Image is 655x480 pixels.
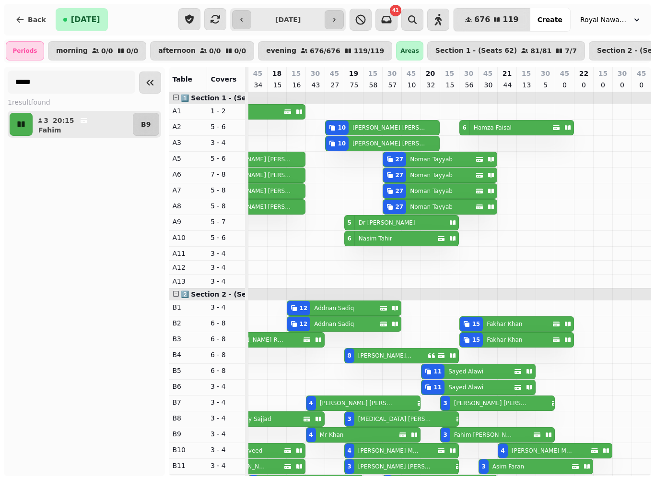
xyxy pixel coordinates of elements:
[173,185,203,195] p: A7
[173,318,203,328] p: B2
[445,69,454,78] p: 15
[348,415,351,423] div: 3
[253,69,262,78] p: 45
[48,41,146,60] button: morning0/00/0
[292,69,301,78] p: 15
[408,80,415,90] p: 10
[348,219,351,227] div: 5
[348,352,351,360] div: 8
[444,431,447,439] div: 3
[311,69,320,78] p: 30
[211,154,241,163] p: 5 - 6
[503,16,518,24] span: 119
[181,290,273,298] span: 2️⃣ Section 2 - (Seats 88)
[349,69,358,78] p: 19
[410,171,453,179] p: Noman Tayyab
[503,80,511,90] p: 44
[352,124,428,132] p: [PERSON_NAME] [PERSON_NAME]
[209,48,221,54] p: 0 / 0
[133,113,159,136] button: B9
[434,368,442,375] div: 11
[211,445,241,455] p: 3 - 4
[463,124,467,132] div: 6
[387,69,397,78] p: 30
[410,203,453,211] p: Noman Tayyab
[512,447,573,455] p: [PERSON_NAME] Munir
[487,336,522,344] p: Fakhar Khan
[392,8,399,13] span: 41
[158,47,196,55] p: afternoon
[173,350,203,360] p: B4
[579,69,588,78] p: 22
[28,16,46,23] span: Back
[396,156,404,163] div: 27
[472,336,480,344] div: 15
[465,80,473,90] p: 56
[218,187,294,195] p: [PERSON_NAME] [PERSON_NAME]
[330,69,339,78] p: 45
[181,94,273,102] span: 1️⃣ Section 1 - (Seats 62)
[211,382,241,391] p: 3 - 4
[211,334,241,344] p: 6 - 8
[314,304,354,312] p: Addnan Sadiq
[561,80,569,90] p: 0
[309,431,313,439] div: 4
[53,116,74,125] p: 20:15
[211,461,241,470] p: 3 - 4
[43,116,49,125] p: 3
[350,80,358,90] p: 75
[173,429,203,439] p: B9
[254,80,262,90] p: 34
[320,399,394,407] p: [PERSON_NAME] [PERSON_NAME]
[565,48,577,54] p: 7 / 7
[224,336,285,344] p: [PERSON_NAME] ROYLE
[273,80,281,90] p: 15
[173,263,203,272] p: A12
[292,80,300,90] p: 16
[211,122,241,132] p: 5 - 6
[266,47,296,55] p: evening
[522,69,531,78] p: 15
[541,69,550,78] p: 30
[234,48,246,54] p: 0 / 0
[484,80,492,90] p: 30
[542,80,550,90] p: 5
[173,75,193,83] span: Table
[448,384,483,391] p: Sayed Alawi
[352,140,428,147] p: [PERSON_NAME] [PERSON_NAME]
[358,352,412,360] p: [PERSON_NAME] Knight
[139,72,161,94] button: Collapse sidebar
[300,304,308,312] div: 12
[358,463,432,470] p: [PERSON_NAME] [PERSON_NAME]
[501,447,505,455] div: 4
[150,41,254,60] button: afternoon0/00/0
[211,263,241,272] p: 3 - 4
[173,249,203,258] p: A11
[38,125,61,135] p: Fahim
[173,169,203,179] p: A6
[444,399,447,407] div: 3
[560,69,569,78] p: 45
[396,41,423,60] div: Areas
[348,463,351,470] div: 3
[448,368,483,375] p: Sayed Alawi
[6,41,44,60] div: Periods
[173,445,203,455] p: B10
[369,80,377,90] p: 58
[173,413,203,423] p: B8
[410,156,453,163] p: Noman Tayyab
[211,138,241,147] p: 3 - 4
[211,233,241,242] p: 5 - 6
[173,217,203,227] p: A9
[211,397,241,407] p: 3 - 4
[446,80,454,90] p: 15
[388,80,396,90] p: 57
[434,384,442,391] div: 11
[618,69,627,78] p: 30
[619,80,626,90] p: 0
[358,415,432,423] p: [MEDICAL_DATA] [PERSON_NAME]
[56,8,108,31] button: [DATE]
[173,122,203,132] p: A2
[580,15,628,24] span: Royal Nawaab Pyramid
[127,48,139,54] p: 0 / 0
